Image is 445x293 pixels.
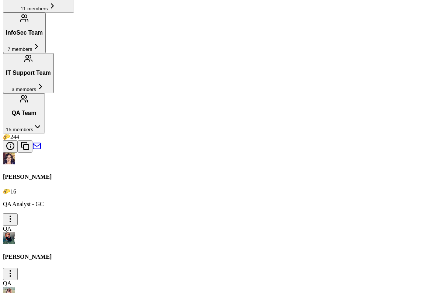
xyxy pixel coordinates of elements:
[3,174,442,180] h4: [PERSON_NAME]
[6,110,42,116] h3: QA Team
[6,70,51,76] h3: IT Support Team
[21,6,48,11] span: 11 members
[6,127,33,132] span: 15 members
[18,140,32,153] button: Copy email addresses
[3,53,54,93] button: IT Support Team3 members
[10,134,19,140] span: 244
[32,145,41,151] a: Send email
[12,87,36,92] span: 3 members
[3,254,442,260] h4: [PERSON_NAME]
[3,201,442,207] p: QA Analyst - GC
[3,134,10,140] span: taco
[3,188,10,195] span: taco
[3,93,45,133] button: QA Team15 members
[6,29,43,36] h3: InfoSec Team
[3,226,11,232] span: QA
[3,140,18,153] button: Open QA Team info panel
[10,188,16,195] span: 16
[3,13,46,53] button: InfoSec Team7 members
[8,46,32,52] span: 7 members
[3,280,11,286] span: QA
